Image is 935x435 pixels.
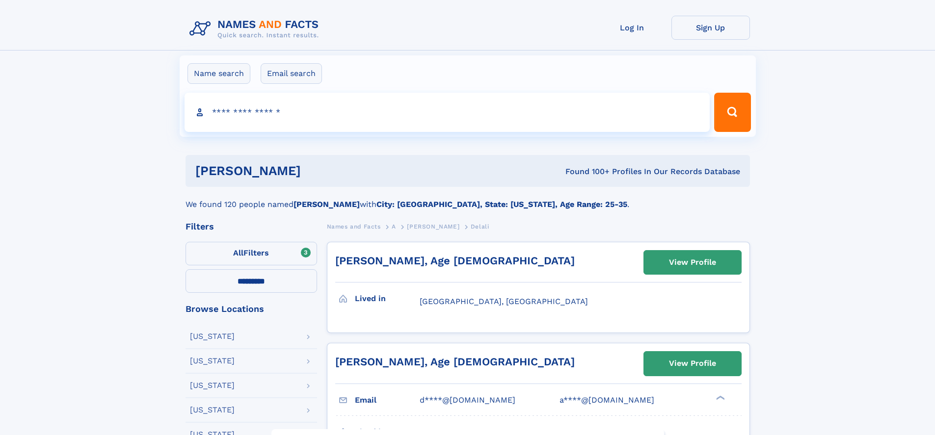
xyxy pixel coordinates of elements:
div: [US_STATE] [190,333,235,340]
div: Browse Locations [186,305,317,313]
div: [US_STATE] [190,406,235,414]
label: Filters [186,242,317,265]
a: [PERSON_NAME], Age [DEMOGRAPHIC_DATA] [335,255,575,267]
label: Email search [261,63,322,84]
a: [PERSON_NAME], Age [DEMOGRAPHIC_DATA] [335,356,575,368]
div: [US_STATE] [190,382,235,389]
span: All [233,248,243,257]
div: View Profile [669,352,716,375]
div: View Profile [669,251,716,274]
h3: Email [355,392,420,409]
h3: Lived in [355,290,420,307]
a: A [392,220,396,232]
span: [GEOGRAPHIC_DATA], [GEOGRAPHIC_DATA] [420,297,588,306]
b: [PERSON_NAME] [294,200,360,209]
a: View Profile [644,352,741,375]
a: [PERSON_NAME] [407,220,459,232]
div: ❯ [714,394,725,401]
div: Filters [186,222,317,231]
div: Found 100+ Profiles In Our Records Database [433,166,740,177]
a: View Profile [644,251,741,274]
button: Search Button [714,93,750,132]
span: Delali [471,223,489,230]
div: We found 120 people named with . [186,187,750,210]
img: Logo Names and Facts [186,16,327,42]
div: [US_STATE] [190,357,235,365]
b: City: [GEOGRAPHIC_DATA], State: [US_STATE], Age Range: 25-35 [376,200,627,209]
label: Name search [187,63,250,84]
span: A [392,223,396,230]
a: Log In [593,16,671,40]
a: Sign Up [671,16,750,40]
a: Names and Facts [327,220,381,232]
h1: [PERSON_NAME] [195,165,433,177]
span: [PERSON_NAME] [407,223,459,230]
input: search input [185,93,710,132]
